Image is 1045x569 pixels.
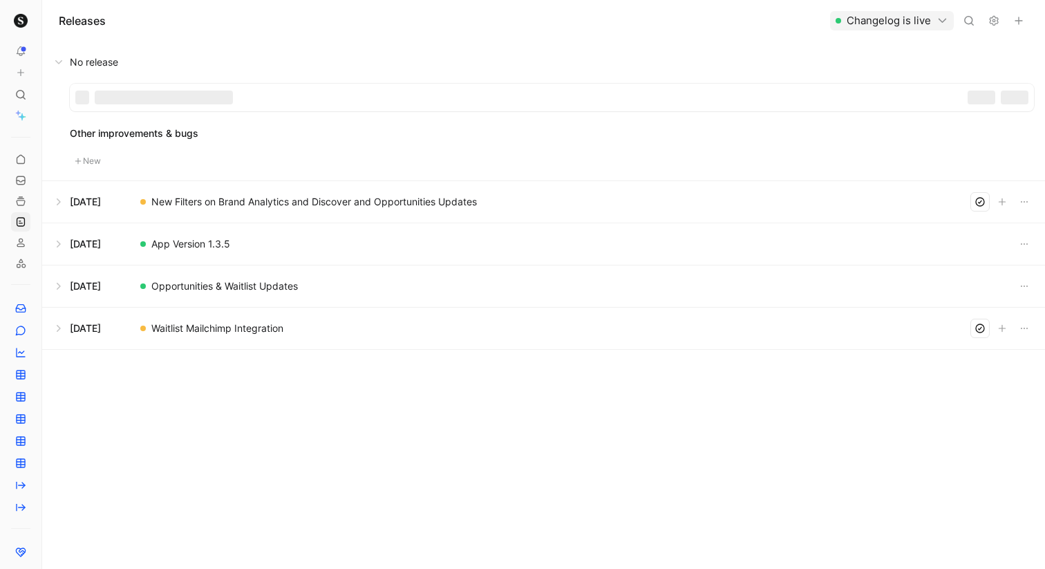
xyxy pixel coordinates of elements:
img: shopmy [14,14,28,28]
button: Changelog is live [830,11,954,30]
button: shopmy [11,11,30,30]
div: Other improvements & bugs [70,125,1034,142]
h1: Releases [59,12,106,29]
button: New [70,153,106,169]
